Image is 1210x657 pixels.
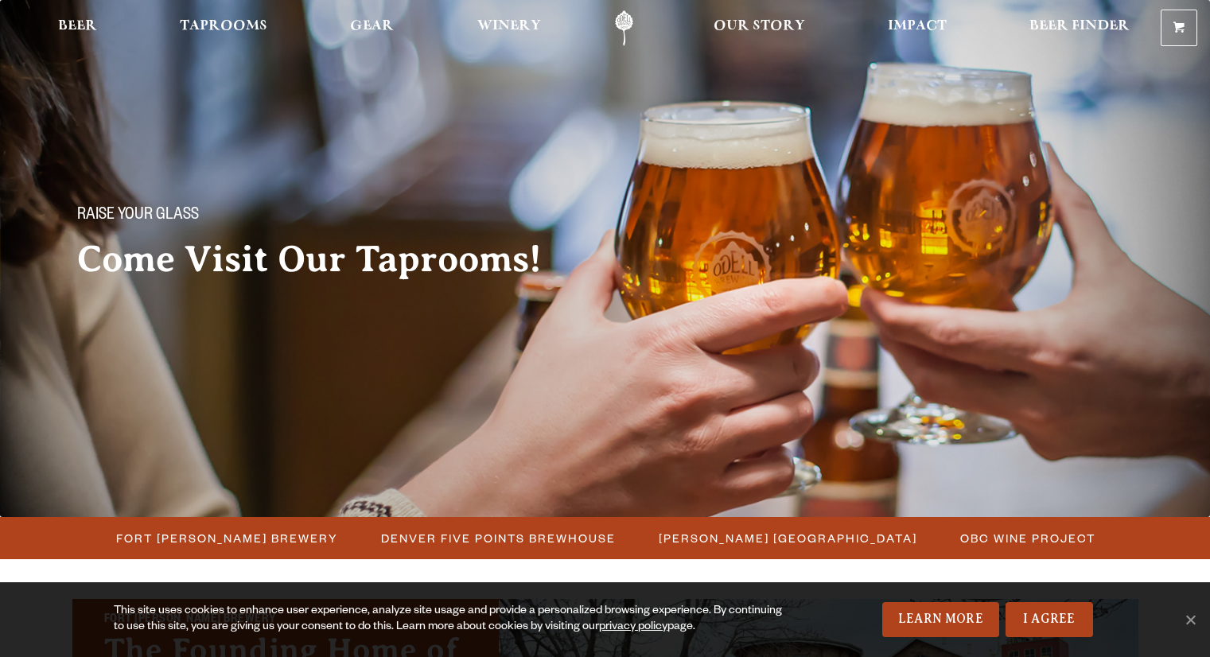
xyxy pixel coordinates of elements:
[114,604,792,636] div: This site uses cookies to enhance user experience, analyze site usage and provide a personalized ...
[477,20,541,33] span: Winery
[888,20,947,33] span: Impact
[180,20,267,33] span: Taprooms
[714,20,805,33] span: Our Story
[877,10,957,46] a: Impact
[77,206,199,227] span: Raise your glass
[467,10,551,46] a: Winery
[951,527,1103,550] a: OBC Wine Project
[960,527,1095,550] span: OBC Wine Project
[882,602,999,637] a: Learn More
[594,10,654,46] a: Odell Home
[340,10,404,46] a: Gear
[1006,602,1093,637] a: I Agree
[1019,10,1140,46] a: Beer Finder
[1029,20,1130,33] span: Beer Finder
[372,527,624,550] a: Denver Five Points Brewhouse
[58,20,97,33] span: Beer
[599,621,667,634] a: privacy policy
[116,527,338,550] span: Fort [PERSON_NAME] Brewery
[1182,612,1198,628] span: No
[350,20,394,33] span: Gear
[48,10,107,46] a: Beer
[649,527,925,550] a: [PERSON_NAME] [GEOGRAPHIC_DATA]
[77,239,574,279] h2: Come Visit Our Taprooms!
[381,527,616,550] span: Denver Five Points Brewhouse
[703,10,815,46] a: Our Story
[107,527,346,550] a: Fort [PERSON_NAME] Brewery
[659,527,917,550] span: [PERSON_NAME] [GEOGRAPHIC_DATA]
[169,10,278,46] a: Taprooms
